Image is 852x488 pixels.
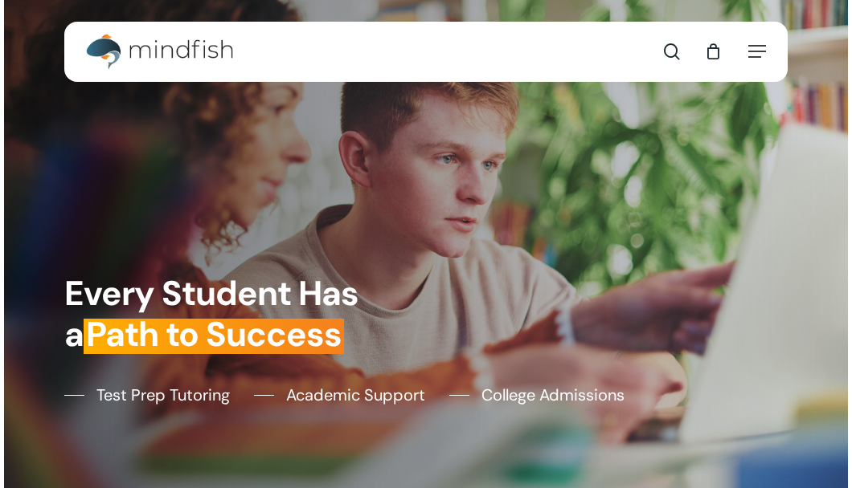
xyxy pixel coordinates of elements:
[254,383,425,407] a: Academic Support
[64,274,418,356] h1: Every Student Has a
[449,383,625,407] a: College Admissions
[748,43,766,59] a: Navigation Menu
[704,43,722,60] a: Cart
[481,383,625,407] span: College Admissions
[64,383,230,407] a: Test Prep Tutoring
[64,22,788,82] header: Main Menu
[96,383,230,407] span: Test Prep Tutoring
[84,312,344,356] em: Path to Success
[286,383,425,407] span: Academic Support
